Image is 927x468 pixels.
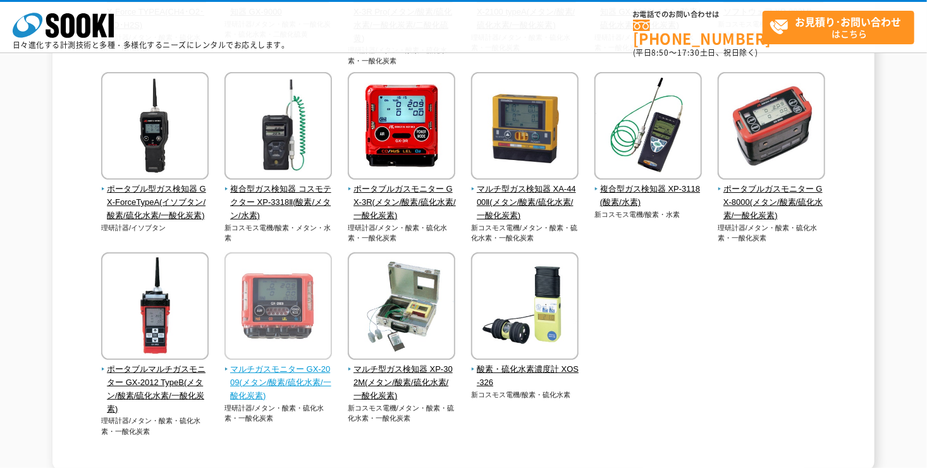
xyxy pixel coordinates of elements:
[224,403,333,424] p: 理研計器/メタン・酸素・硫化水素・一酸化炭素
[471,252,579,363] img: 酸素・硫化水素濃度計 XOS-326
[471,363,579,390] span: 酸素・硫化水素濃度計 XOS-326
[224,223,333,243] p: 新コスモス電機/酸素・メタン・水素
[348,171,456,222] a: ポータブルガスモニター GX-3R(メタン/酸素/硫化水素/一酸化炭素)
[633,11,763,18] span: お電話でのお問い合わせは
[594,183,703,209] span: 複合型ガス検知器 XP-3118(酸素/水素)
[594,171,703,209] a: 複合型ガス検知器 XP-3118(酸素/水素)
[224,363,333,402] span: マルチガスモニター GX-2009(メタン/酸素/硫化水素/一酸化炭素)
[101,223,209,233] p: 理研計器/イソブタン
[633,20,763,46] a: [PHONE_NUMBER]
[101,351,209,416] a: ポータブルマルチガスモニター GX-2012 TypeB(メタン/酸素/硫化水素/一酸化炭素)
[471,183,579,222] span: マルチ型ガス検知器 XA-4400Ⅱ(メタン/酸素/硫化水素/一酸化炭素)
[101,72,209,183] img: ポータブル型ガス検知器 GX-ForceTypeA(イソブタン/酸素/硫化水素/一酸化炭素)
[471,171,579,222] a: マルチ型ガス検知器 XA-4400Ⅱ(メタン/酸素/硫化水素/一酸化炭素)
[101,183,209,222] span: ポータブル型ガス検知器 GX-ForceTypeA(イソブタン/酸素/硫化水素/一酸化炭素)
[594,72,702,183] img: 複合型ガス検知器 XP-3118(酸素/水素)
[677,47,700,58] span: 17:30
[633,47,758,58] span: (平日 ～ 土日、祝日除く)
[471,390,579,400] p: 新コスモス電機/酸素・硫化水素
[348,183,456,222] span: ポータブルガスモニター GX-3R(メタン/酸素/硫化水素/一酸化炭素)
[224,171,333,222] a: 複合型ガス検知器 コスモテクター XP-3318Ⅱ(酸素/メタン/水素)
[348,403,456,424] p: 新コスモス電機/メタン・酸素・硫化水素・一酸化炭素
[652,47,670,58] span: 8:50
[224,351,333,402] a: マルチガスモニター GX-2009(メタン/酸素/硫化水素/一酸化炭素)
[471,223,579,243] p: 新コスモス電機/メタン・酸素・硫化水素・一酸化炭素
[224,183,333,222] span: 複合型ガス検知器 コスモテクター XP-3318Ⅱ(酸素/メタン/水素)
[348,363,456,402] span: マルチ型ガス検知器 XP-302M(メタン/酸素/硫化水素/一酸化炭素)
[718,72,825,183] img: ポータブルガスモニター GX-8000(メタン/酸素/硫化水素/一酸化炭素)
[594,209,703,220] p: 新コスモス電機/酸素・水素
[718,183,826,222] span: ポータブルガスモニター GX-8000(メタン/酸素/硫化水素/一酸化炭素)
[471,351,579,389] a: 酸素・硫化水素濃度計 XOS-326
[224,72,332,183] img: 複合型ガス検知器 コスモテクター XP-3318Ⅱ(酸素/メタン/水素)
[101,363,209,416] span: ポータブルマルチガスモニター GX-2012 TypeB(メタン/酸素/硫化水素/一酸化炭素)
[101,416,209,436] p: 理研計器/メタン・酸素・硫化水素・一酸化炭素
[348,252,455,363] img: マルチ型ガス検知器 XP-302M(メタン/酸素/硫化水素/一酸化炭素)
[763,11,914,44] a: お見積り･お問い合わせはこちら
[770,11,914,43] span: はこちら
[795,14,902,29] strong: お見積り･お問い合わせ
[101,171,209,222] a: ポータブル型ガス検知器 GX-ForceTypeA(イソブタン/酸素/硫化水素/一酸化炭素)
[718,171,826,222] a: ポータブルガスモニター GX-8000(メタン/酸素/硫化水素/一酸化炭素)
[348,223,456,243] p: 理研計器/メタン・酸素・硫化水素・一酸化炭素
[348,72,455,183] img: ポータブルガスモニター GX-3R(メタン/酸素/硫化水素/一酸化炭素)
[224,252,332,363] img: マルチガスモニター GX-2009(メタン/酸素/硫化水素/一酸化炭素)
[718,223,826,243] p: 理研計器/メタン・酸素・硫化水素・一酸化炭素
[348,351,456,402] a: マルチ型ガス検知器 XP-302M(メタン/酸素/硫化水素/一酸化炭素)
[471,72,579,183] img: マルチ型ガス検知器 XA-4400Ⅱ(メタン/酸素/硫化水素/一酸化炭素)
[101,252,209,363] img: ポータブルマルチガスモニター GX-2012 TypeB(メタン/酸素/硫化水素/一酸化炭素)
[13,41,290,49] p: 日々進化する計測技術と多種・多様化するニーズにレンタルでお応えします。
